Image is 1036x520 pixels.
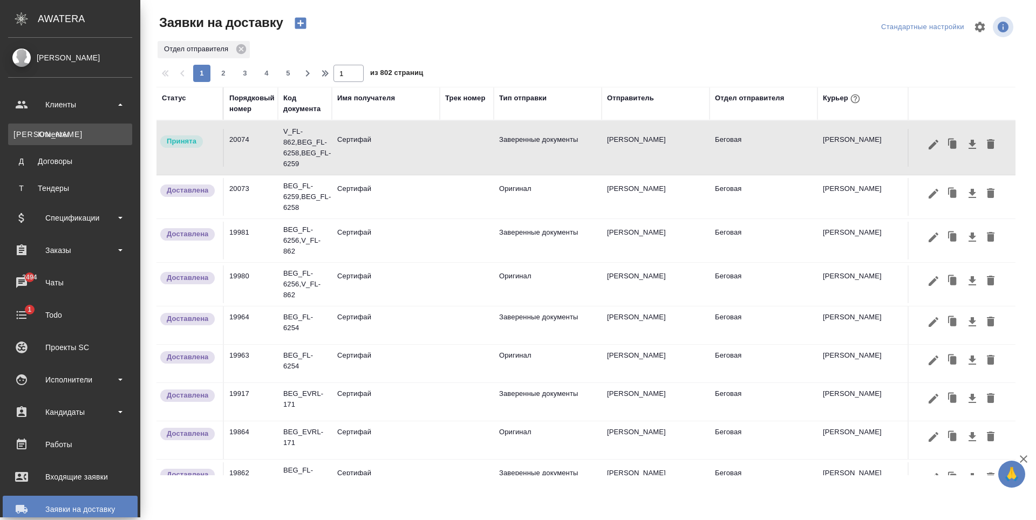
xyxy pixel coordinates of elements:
div: Клиенты [13,129,127,140]
td: Сертифай [332,222,440,259]
td: Сертифай [332,306,440,344]
td: BEG_FL-6259,BEG_FL-6258 [278,175,332,218]
p: Доставлена [167,272,208,283]
button: 🙏 [998,461,1025,488]
button: Клонировать [943,183,963,204]
td: [PERSON_NAME] [817,383,925,421]
div: Заказы [8,242,132,258]
td: 19864 [224,421,278,459]
a: 2494Чаты [3,269,138,296]
div: Кандидаты [8,404,132,420]
a: Работы [3,431,138,458]
td: BEG_EVRL-171 [278,383,332,421]
button: Удалить [982,183,1000,204]
td: Беговая [710,222,817,259]
td: [PERSON_NAME] [602,265,710,303]
td: 19980 [224,265,278,303]
button: Редактировать [924,271,943,291]
p: Доставлена [167,469,208,480]
div: Клиенты [8,97,132,113]
div: Тип отправки [499,93,547,104]
td: 20073 [224,178,278,216]
td: [PERSON_NAME] [817,222,925,259]
td: BEG_EVRL-171 [278,421,332,459]
div: Проекты SC [8,339,132,355]
div: Заявки на доставку [8,501,132,517]
td: [PERSON_NAME] [817,462,925,500]
p: Доставлена [167,229,208,240]
td: 19862 [224,462,278,500]
button: Удалить [982,388,1000,409]
td: V_FL-862,BEG_FL-6258,BEG_FL-6259 [278,121,332,175]
p: Доставлена [167,390,208,401]
button: Клонировать [943,468,963,488]
button: Редактировать [924,183,943,204]
span: 5 [280,68,297,79]
button: Клонировать [943,271,963,291]
td: 19917 [224,383,278,421]
span: Настроить таблицу [967,14,993,40]
div: Документы доставлены, фактическая дата доставки проставиться автоматически [159,388,217,403]
button: Редактировать [924,388,943,409]
td: BEG_FL-6254 [278,306,332,344]
td: Беговая [710,265,817,303]
td: Оригинал [494,265,602,303]
div: Договоры [13,156,127,167]
a: ДДоговоры [8,150,132,172]
button: Скачать [963,388,982,409]
td: BEG_FL-6254 [278,345,332,382]
td: Сертифай [332,129,440,167]
a: Входящие заявки [3,463,138,490]
button: Редактировать [924,227,943,248]
td: BEG_FL-6256,V_FL-862 [278,263,332,306]
span: 3 [236,68,254,79]
button: Скачать [963,468,982,488]
div: Имя получателя [337,93,395,104]
td: Сертифай [332,383,440,421]
td: Беговая [710,345,817,382]
td: 19964 [224,306,278,344]
td: [PERSON_NAME] [817,178,925,216]
td: Беговая [710,462,817,500]
button: Удалить [982,350,1000,371]
button: 4 [258,65,275,82]
div: Отправитель [607,93,654,104]
td: Заверенные документы [494,306,602,344]
button: Удалить [982,468,1000,488]
td: Сертифай [332,178,440,216]
td: Заверенные документы [494,129,602,167]
button: Редактировать [924,427,943,447]
a: ТТендеры [8,177,132,199]
button: Клонировать [943,227,963,248]
button: Клонировать [943,388,963,409]
td: Сертифай [332,462,440,500]
td: Сертифай [332,345,440,382]
td: BEG_FL-6256,V_FL-862 [278,219,332,262]
div: Документы доставлены, фактическая дата доставки проставиться автоматически [159,468,217,482]
button: Удалить [982,134,1000,155]
p: Доставлена [167,428,208,439]
button: Клонировать [943,312,963,332]
span: 2 [215,68,232,79]
div: Чаты [8,275,132,291]
button: 3 [236,65,254,82]
div: Документы доставлены, фактическая дата доставки проставиться автоматически [159,227,217,242]
div: Отдел отправителя [715,93,784,104]
button: При выборе курьера статус заявки автоматически поменяется на «Принята» [848,92,862,106]
button: Удалить [982,227,1000,248]
div: Исполнители [8,372,132,388]
span: 🙏 [1003,463,1021,485]
span: 4 [258,68,275,79]
span: 2494 [16,272,43,283]
div: AWATERA [38,8,140,30]
td: BEG_FL-6250,BEG_FL-6234 [278,460,332,503]
button: Удалить [982,312,1000,332]
td: Заверенные документы [494,383,602,421]
td: [PERSON_NAME] [817,345,925,382]
td: Заверенные документы [494,222,602,259]
p: Принята [167,136,196,147]
td: [PERSON_NAME] [602,383,710,421]
button: Скачать [963,427,982,447]
td: Беговая [710,306,817,344]
div: Статус [162,93,186,104]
